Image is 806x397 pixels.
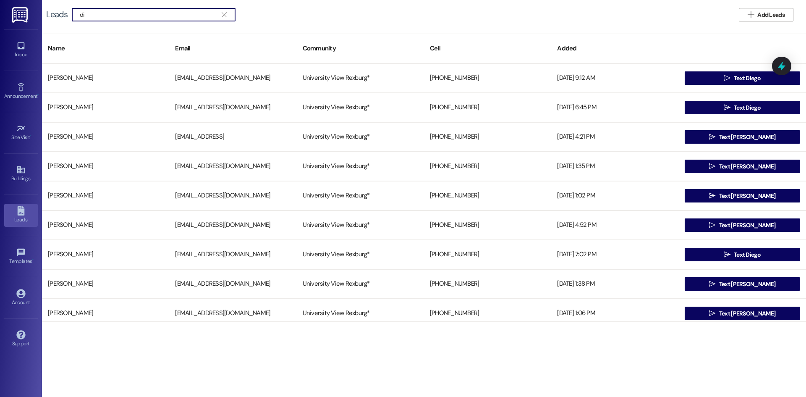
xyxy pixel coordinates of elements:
div: [PHONE_NUMBER] [424,276,551,292]
a: Templates • [4,245,38,268]
div: [PERSON_NAME] [42,129,169,145]
span: Text Diego [734,74,761,83]
div: [PHONE_NUMBER] [424,129,551,145]
div: [PERSON_NAME] [42,187,169,204]
div: University View Rexburg* [297,276,424,292]
div: Leads [46,10,68,19]
div: [EMAIL_ADDRESS] [169,129,296,145]
div: University View Rexburg* [297,246,424,263]
span: Text Diego [734,103,761,112]
div: [PERSON_NAME] [42,217,169,234]
a: Support [4,328,38,350]
i:  [724,75,730,82]
div: [PHONE_NUMBER] [424,187,551,204]
div: [DATE] 7:02 PM [551,246,678,263]
div: University View Rexburg* [297,70,424,87]
i:  [709,163,715,170]
div: Email [169,38,296,59]
div: [DATE] 9:12 AM [551,70,678,87]
div: [EMAIL_ADDRESS][DOMAIN_NAME] [169,158,296,175]
button: Text [PERSON_NAME] [685,307,800,320]
div: [DATE] 1:02 PM [551,187,678,204]
img: ResiDesk Logo [12,7,29,23]
div: University View Rexburg* [297,187,424,204]
button: Text [PERSON_NAME] [685,277,800,291]
div: [PERSON_NAME] [42,158,169,175]
i:  [748,11,754,18]
button: Text [PERSON_NAME] [685,160,800,173]
i:  [724,251,730,258]
span: Text [PERSON_NAME] [719,133,775,142]
div: [PHONE_NUMBER] [424,305,551,322]
div: University View Rexburg* [297,305,424,322]
div: [DATE] 1:06 PM [551,305,678,322]
span: Text [PERSON_NAME] [719,280,775,289]
div: [PERSON_NAME] [42,99,169,116]
button: Text [PERSON_NAME] [685,189,800,202]
i:  [709,222,715,229]
i:  [724,104,730,111]
span: • [32,257,34,263]
input: Search name/email/community (quotes for exact match e.g. "John Smith") [80,9,217,21]
div: [PERSON_NAME] [42,246,169,263]
a: Site Visit • [4,121,38,144]
span: Text Diego [734,250,761,259]
div: University View Rexburg* [297,129,424,145]
div: University View Rexburg* [297,99,424,116]
div: [DATE] 1:38 PM [551,276,678,292]
div: Community [297,38,424,59]
span: Add Leads [757,11,785,19]
a: Buildings [4,163,38,185]
span: Text [PERSON_NAME] [719,221,775,230]
div: [DATE] 4:21 PM [551,129,678,145]
span: • [37,92,39,98]
i:  [709,310,715,317]
button: Add Leads [739,8,793,21]
div: [PHONE_NUMBER] [424,70,551,87]
div: Name [42,38,169,59]
div: [EMAIL_ADDRESS][DOMAIN_NAME] [169,305,296,322]
i:  [709,281,715,287]
div: [EMAIL_ADDRESS][DOMAIN_NAME] [169,70,296,87]
div: University View Rexburg* [297,217,424,234]
div: [DATE] 4:52 PM [551,217,678,234]
i:  [709,192,715,199]
div: [PERSON_NAME] [42,305,169,322]
div: [EMAIL_ADDRESS][DOMAIN_NAME] [169,217,296,234]
a: Inbox [4,39,38,61]
span: Text [PERSON_NAME] [719,192,775,200]
span: Text [PERSON_NAME] [719,309,775,318]
div: [EMAIL_ADDRESS][DOMAIN_NAME] [169,246,296,263]
div: Added [551,38,678,59]
span: Text [PERSON_NAME] [719,162,775,171]
i:  [222,11,226,18]
div: [EMAIL_ADDRESS][DOMAIN_NAME] [169,187,296,204]
button: Text Diego [685,101,800,114]
div: [EMAIL_ADDRESS][DOMAIN_NAME] [169,276,296,292]
div: Cell [424,38,551,59]
i:  [709,134,715,140]
div: [PHONE_NUMBER] [424,158,551,175]
div: [DATE] 1:35 PM [551,158,678,175]
button: Clear text [217,8,231,21]
div: [DATE] 6:45 PM [551,99,678,116]
button: Text [PERSON_NAME] [685,218,800,232]
button: Text [PERSON_NAME] [685,130,800,144]
div: [EMAIL_ADDRESS][DOMAIN_NAME] [169,99,296,116]
div: [PHONE_NUMBER] [424,246,551,263]
span: • [30,133,31,139]
a: Leads [4,204,38,226]
button: Text Diego [685,248,800,261]
button: Text Diego [685,71,800,85]
div: [PERSON_NAME] [42,276,169,292]
div: [PERSON_NAME] [42,70,169,87]
a: Account [4,287,38,309]
div: [PHONE_NUMBER] [424,99,551,116]
div: University View Rexburg* [297,158,424,175]
div: [PHONE_NUMBER] [424,217,551,234]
